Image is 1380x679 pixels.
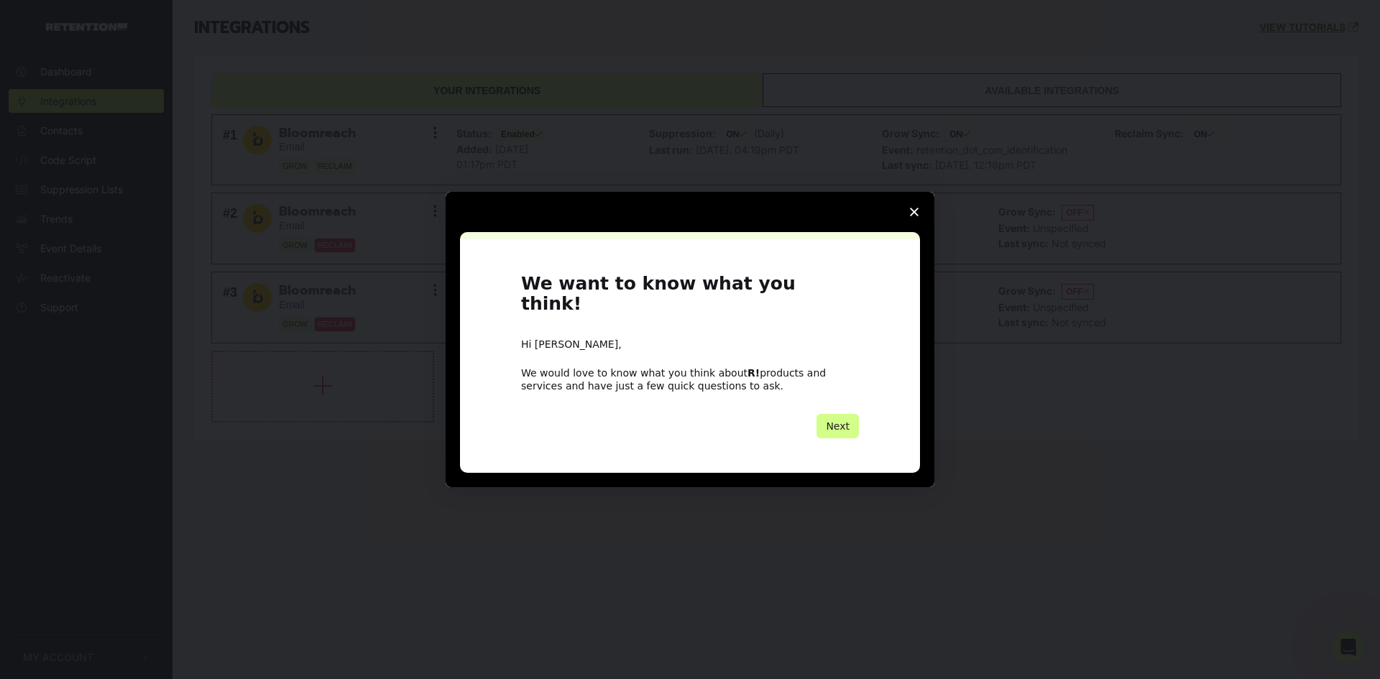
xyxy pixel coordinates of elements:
b: R! [747,367,760,379]
div: We would love to know what you think about products and services and have just a few quick questi... [521,366,859,392]
div: Hi [PERSON_NAME], [521,338,859,352]
h1: We want to know what you think! [521,274,859,323]
button: Next [816,414,859,438]
span: Close survey [894,192,934,232]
